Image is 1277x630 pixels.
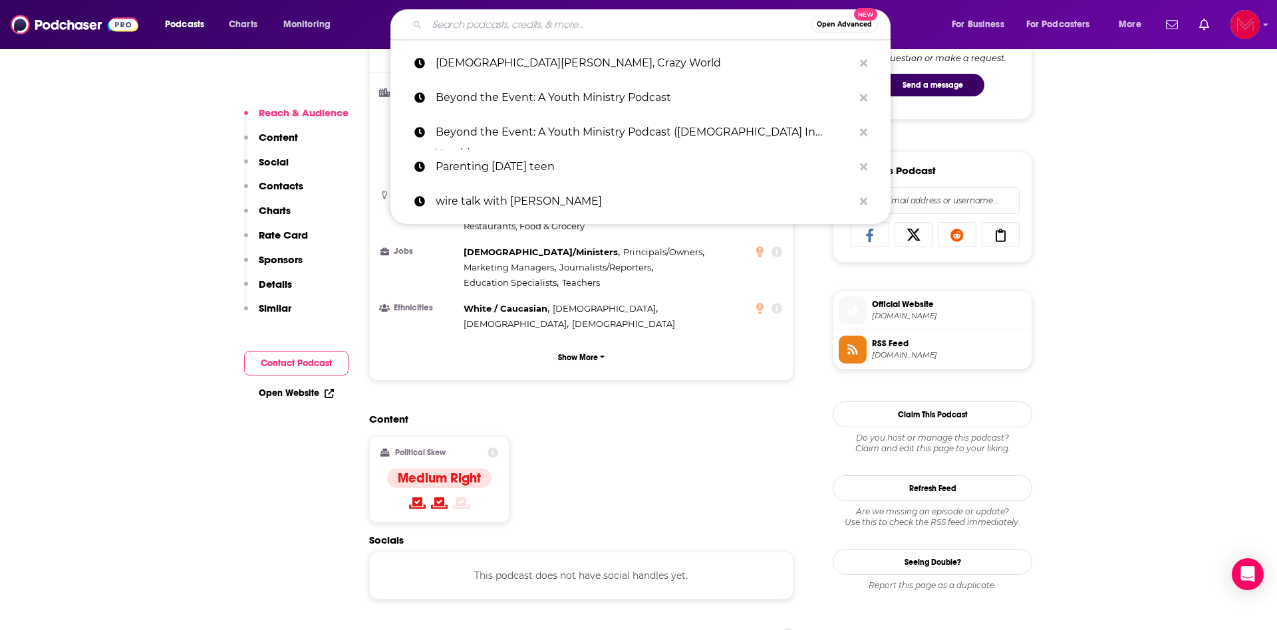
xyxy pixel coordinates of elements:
span: [DEMOGRAPHIC_DATA] [553,303,656,314]
button: Contact Podcast [244,351,349,375]
span: Charts [229,15,257,34]
p: Contacts [259,179,303,192]
span: omnycontent.com [872,350,1026,360]
span: , [464,301,549,316]
h3: Interests [380,191,458,199]
a: RSS Feed[DOMAIN_NAME] [839,336,1026,364]
button: open menu [942,14,1021,35]
h2: Socials [369,534,793,546]
span: , [553,301,658,316]
h3: Ethnicities [380,304,458,312]
span: [DEMOGRAPHIC_DATA] [572,318,675,329]
a: [DEMOGRAPHIC_DATA][PERSON_NAME], Crazy World [390,46,891,80]
button: open menu [1018,14,1109,35]
span: For Business [952,15,1004,34]
button: Show More [380,345,782,369]
span: Monitoring [283,15,331,34]
input: Email address or username... [857,188,1008,213]
a: Parenting [DATE] teen [390,150,891,184]
div: Claim and edit this page to your liking. [833,433,1032,454]
span: Open Advanced [817,21,872,28]
button: Similar [244,302,291,326]
span: Education Specialists [464,277,557,288]
span: RSS Feed [872,338,1026,350]
button: Claim This Podcast [833,401,1032,427]
p: Content [259,131,298,144]
a: Share on Reddit [938,222,976,247]
span: [DEMOGRAPHIC_DATA]/Ministers [464,247,618,257]
span: [DEMOGRAPHIC_DATA] [464,318,567,329]
h2: Content [369,413,783,425]
span: Official Website [872,298,1026,310]
div: Open Intercom Messenger [1232,558,1264,590]
span: , [559,260,653,275]
a: wire talk with [PERSON_NAME] [390,184,891,219]
p: Rate Card [259,229,308,241]
div: This podcast does not have social handles yet. [369,552,793,599]
span: Do you host or manage this podcast? [833,433,1032,443]
span: For Podcasters [1026,15,1090,34]
div: Are we missing an episode or update? Use this to check the RSS feed immediately. [833,506,1032,528]
button: open menu [274,14,348,35]
button: Sponsors [244,253,303,278]
button: Refresh Feed [833,475,1032,501]
span: , [464,245,620,260]
span: Journalists/Reporters [559,262,651,272]
span: lifeaudio.com [872,311,1026,321]
button: Send a message [881,74,984,96]
button: Social [244,156,289,180]
span: Teachers [562,277,600,288]
div: Report this page as a duplicate. [833,580,1032,591]
a: Copy Link [982,222,1020,247]
p: Beyond the Event: A Youth Ministry Podcast [436,80,853,115]
span: New [854,8,878,21]
a: Share on Facebook [851,222,889,247]
a: Show notifications dropdown [1194,13,1214,36]
span: , [464,275,559,290]
span: , [623,245,704,260]
button: open menu [156,14,221,35]
h2: Political Skew [395,448,446,457]
p: Show More [558,353,598,362]
span: Restaurants, Food & Grocery [464,221,585,231]
div: Search followers [845,187,1020,214]
a: Open Website [259,387,334,399]
p: Details [259,278,292,290]
span: Logged in as Pamelamcclure [1230,10,1260,39]
a: Share on X/Twitter [895,222,933,247]
a: Show notifications dropdown [1161,13,1183,36]
button: Contacts [244,179,303,204]
span: More [1119,15,1141,34]
span: White / Caucasian [464,303,547,314]
img: User Profile [1230,10,1260,39]
div: Search podcasts, credits, & more... [403,9,903,40]
p: Social [259,156,289,168]
span: , [464,260,556,275]
button: Content [244,131,298,156]
p: Charts [259,204,291,217]
input: Search podcasts, credits, & more... [427,14,811,35]
a: Official Website[DOMAIN_NAME] [839,296,1026,324]
p: Christian Parent, Crazy World [436,46,853,80]
span: Podcasts [165,15,204,34]
p: Sponsors [259,253,303,266]
button: Show profile menu [1230,10,1260,39]
a: Charts [220,14,265,35]
span: Principals/Owners [623,247,702,257]
button: Charts [244,204,291,229]
button: Reach & Audience [244,106,349,131]
button: Open AdvancedNew [811,17,878,33]
img: Podchaser - Follow, Share and Rate Podcasts [11,12,138,37]
p: wire talk with karen [436,184,853,219]
a: Beyond the Event: A Youth Ministry Podcast [390,80,891,115]
button: Rate Card [244,229,308,253]
a: Beyond the Event: A Youth Ministry Podcast ([DEMOGRAPHIC_DATA] In Youth) [390,115,891,150]
p: Parenting Today's teen [436,150,853,184]
p: Similar [259,302,291,314]
div: Ask a question or make a request. [859,52,1006,63]
h3: Jobs [380,247,458,256]
p: Beyond the Event: A Youth Ministry Podcast (Christ In Youth) [436,115,853,150]
span: Marketing Managers [464,262,554,272]
span: , [464,316,569,332]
